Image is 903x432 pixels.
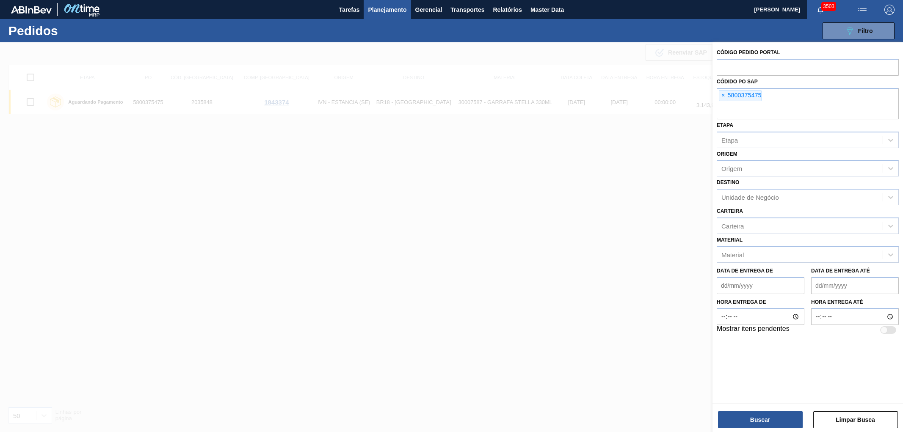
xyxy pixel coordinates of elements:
[717,122,733,128] label: Etapa
[821,2,836,11] span: 3503
[450,5,484,15] span: Transportes
[721,251,744,258] div: Material
[717,50,780,55] label: Código Pedido Portal
[717,151,737,157] label: Origem
[415,5,442,15] span: Gerencial
[811,268,870,274] label: Data de Entrega até
[717,208,743,214] label: Carteira
[811,277,899,294] input: dd/mm/yyyy
[823,22,895,39] button: Filtro
[884,5,895,15] img: Logout
[721,222,744,229] div: Carteira
[530,5,564,15] span: Master Data
[721,194,779,201] div: Unidade de Negócio
[721,165,742,172] div: Origem
[719,91,727,101] span: ×
[717,325,790,335] label: Mostrar itens pendentes
[717,268,773,274] label: Data de Entrega de
[858,28,873,34] span: Filtro
[493,5,522,15] span: Relatórios
[8,26,137,36] h1: Pedidos
[857,5,867,15] img: userActions
[721,136,738,143] div: Etapa
[368,5,406,15] span: Planejamento
[717,79,758,85] label: Códido PO SAP
[807,4,834,16] button: Notificações
[717,277,804,294] input: dd/mm/yyyy
[719,90,762,101] div: 5800375475
[339,5,360,15] span: Tarefas
[717,179,739,185] label: Destino
[11,6,52,14] img: TNhmsLtSVTkK8tSr43FrP2fwEKptu5GPRR3wAAAABJRU5ErkJggg==
[717,296,804,308] label: Hora entrega de
[811,296,899,308] label: Hora entrega até
[717,237,743,243] label: Material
